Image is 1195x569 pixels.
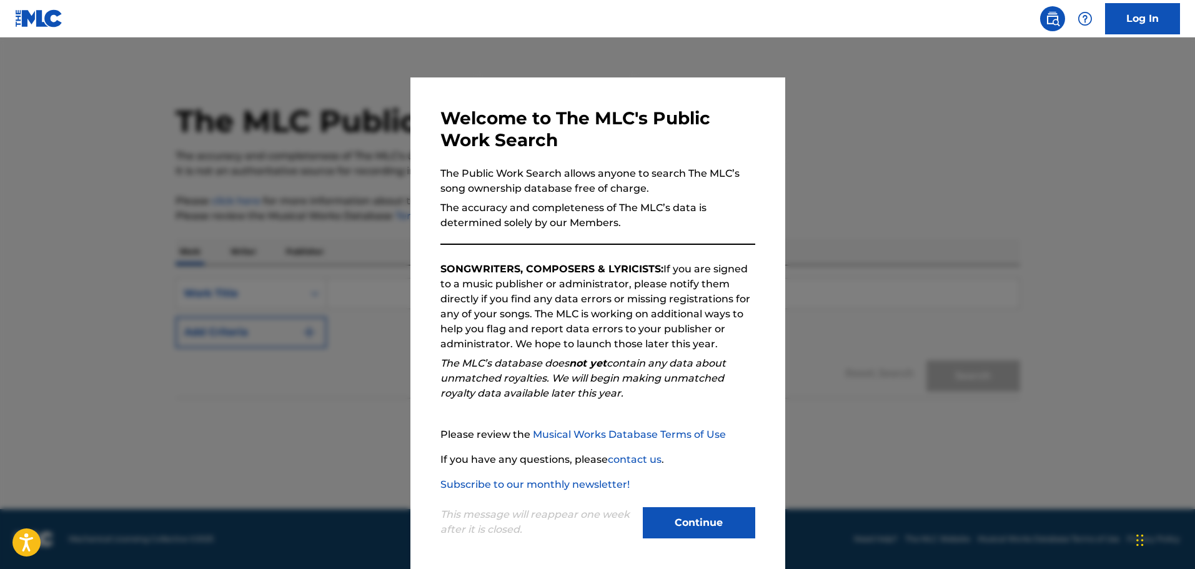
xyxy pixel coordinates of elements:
img: help [1078,11,1093,26]
p: This message will reappear one week after it is closed. [440,507,635,537]
p: If you are signed to a music publisher or administrator, please notify them directly if you find ... [440,262,755,352]
a: Public Search [1040,6,1065,31]
p: If you have any questions, please . [440,452,755,467]
p: Please review the [440,427,755,442]
a: contact us [608,453,662,465]
strong: not yet [569,357,607,369]
div: Drag [1136,522,1144,559]
div: Help [1073,6,1098,31]
a: Subscribe to our monthly newsletter! [440,478,630,490]
em: The MLC’s database does contain any data about unmatched royalties. We will begin making unmatche... [440,357,726,399]
img: search [1045,11,1060,26]
a: Musical Works Database Terms of Use [533,428,726,440]
h3: Welcome to The MLC's Public Work Search [440,107,755,151]
iframe: Chat Widget [1133,509,1195,569]
img: MLC Logo [15,9,63,27]
p: The accuracy and completeness of The MLC’s data is determined solely by our Members. [440,200,755,230]
strong: SONGWRITERS, COMPOSERS & LYRICISTS: [440,263,663,275]
p: The Public Work Search allows anyone to search The MLC’s song ownership database free of charge. [440,166,755,196]
button: Continue [643,507,755,538]
a: Log In [1105,3,1180,34]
